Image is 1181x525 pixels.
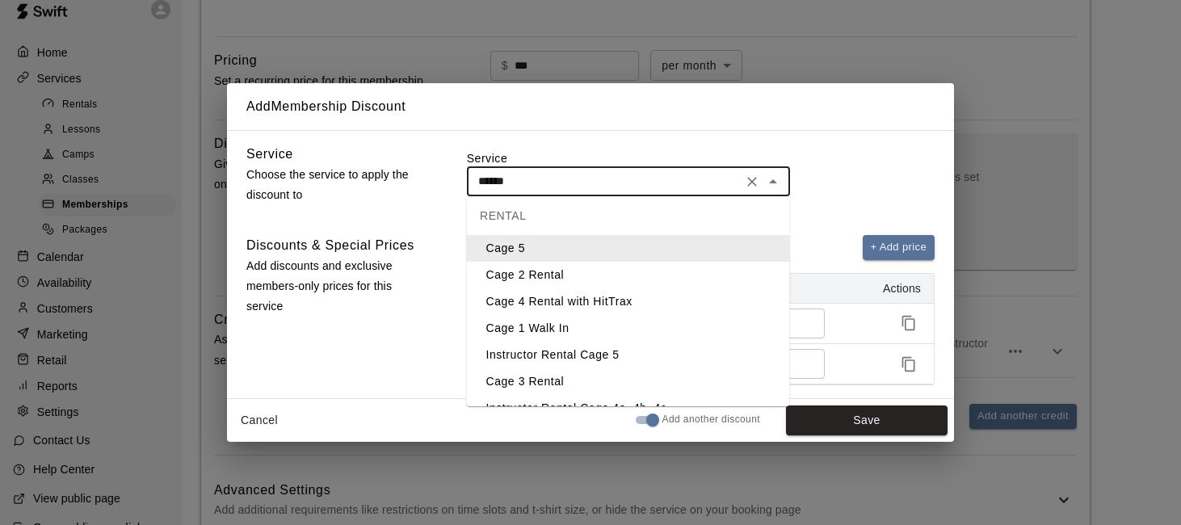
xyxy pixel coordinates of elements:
li: Instructor Rental Cage 5 [467,342,790,368]
li: Cage 5 [467,235,790,262]
button: Clear [741,170,763,193]
h6: Discounts & Special Prices [246,235,414,256]
button: Cancel [233,405,285,435]
button: Save [786,405,948,435]
p: Add discounts and exclusive members-only prices for this service [246,256,426,317]
li: Cage 2 Rental [467,262,790,288]
span: Add another discount [662,412,760,428]
h2: Add Membership Discount [227,83,954,130]
h6: Service [246,144,293,165]
button: Duplicate price [897,352,921,376]
li: Cage 1 Walk In [467,315,790,342]
div: RENTAL [467,196,790,235]
li: Instructor Rental Cage 4a, 4b, 4c [467,395,790,422]
button: Duplicate price [897,311,921,335]
th: Actions [862,274,934,304]
label: Service [467,150,935,166]
button: + Add price [863,235,935,260]
li: Cage 3 Rental [467,368,790,395]
button: Close [762,170,784,193]
li: Cage 4 Rental with HitTrax [467,288,790,315]
p: Choose the service to apply the discount to [246,165,426,205]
